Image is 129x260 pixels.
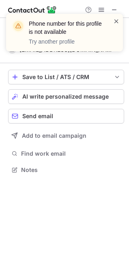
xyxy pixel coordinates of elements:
button: Find work email [8,148,124,159]
button: AI write personalized message [8,89,124,104]
span: AI write personalized message [22,93,109,100]
span: Find work email [21,150,121,157]
button: Send email [8,109,124,123]
button: Add to email campaign [8,128,124,143]
span: Add to email campaign [22,132,86,139]
div: Save to List / ATS / CRM [22,74,110,80]
span: Send email [22,113,53,119]
img: warning [12,20,25,33]
button: Notes [8,164,124,176]
img: ContactOut v5.3.10 [8,5,57,15]
button: save-profile-one-click [8,70,124,84]
header: Phone number for this profile is not available [29,20,103,36]
p: Try another profile [29,37,103,46]
span: Notes [21,166,121,174]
